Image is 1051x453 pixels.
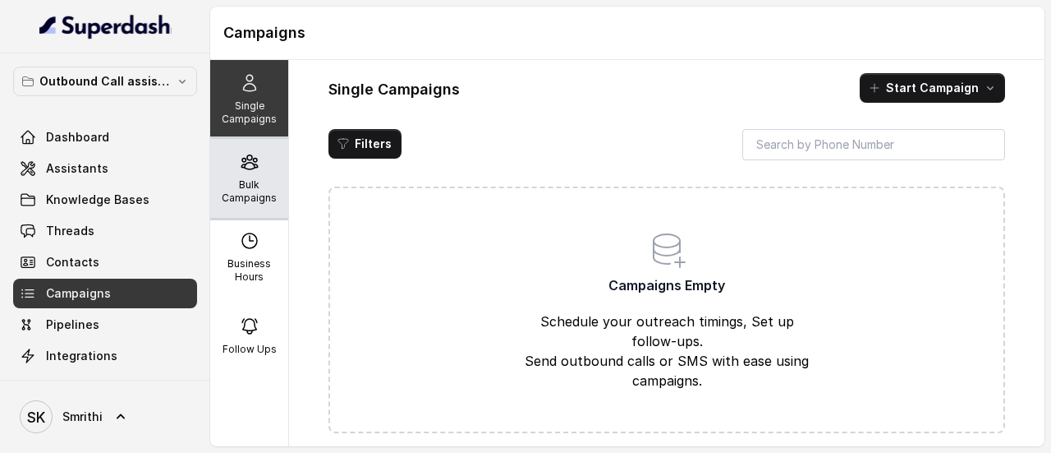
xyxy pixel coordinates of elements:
[217,99,282,126] p: Single Campaigns
[46,317,99,333] span: Pipelines
[39,72,171,91] p: Outbound Call assistant
[328,129,402,159] button: Filters
[46,160,108,177] span: Assistants
[13,279,197,308] a: Campaigns
[328,76,460,103] h1: Single Campaigns
[62,409,103,425] span: Smrithi
[13,67,197,96] button: Outbound Call assistant
[27,409,45,426] text: SK
[13,122,197,152] a: Dashboard
[13,247,197,277] a: Contacts
[46,192,149,208] span: Knowledge Bases
[608,275,725,295] span: Campaigns Empty
[223,20,1031,46] h1: Campaigns
[13,216,197,246] a: Threads
[217,178,282,205] p: Bulk Campaigns
[13,154,197,183] a: Assistants
[46,254,99,270] span: Contacts
[39,13,172,39] img: light.svg
[518,312,815,391] p: Schedule your outreach timings, Set up follow-ups. Send outbound calls or SMS with ease using cam...
[13,372,197,402] a: API Settings
[13,185,197,215] a: Knowledge Bases
[46,129,109,146] span: Dashboard
[13,310,197,340] a: Pipelines
[223,343,277,356] p: Follow Ups
[13,394,197,440] a: Smrithi
[46,348,117,364] span: Integrations
[13,341,197,371] a: Integrations
[46,379,117,395] span: API Settings
[46,223,94,239] span: Threads
[46,285,111,302] span: Campaigns
[217,257,282,284] p: Business Hours
[742,129,1005,160] input: Search by Phone Number
[860,73,1005,103] button: Start Campaign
